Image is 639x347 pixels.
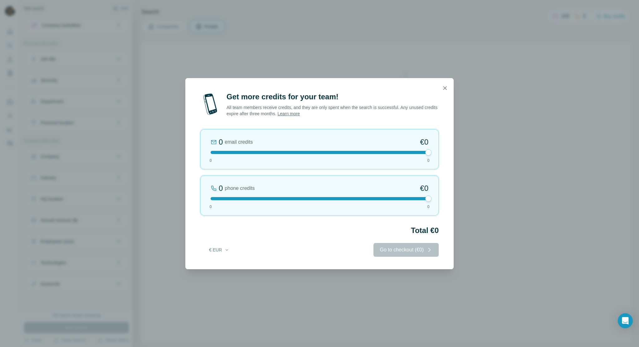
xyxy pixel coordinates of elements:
span: 0 [427,158,430,163]
span: phone credits [225,185,255,192]
span: email credits [225,138,253,146]
img: mobile-phone [200,92,220,117]
div: 0 [219,183,223,193]
div: 0 [219,137,223,147]
div: Open Intercom Messenger [618,313,633,328]
span: €0 [420,137,428,147]
button: € EUR [205,244,234,255]
a: Learn more [277,111,300,116]
h2: Total €0 [200,226,439,235]
p: All team members receive credits, and they are only spent when the search is successful. Any unus... [227,104,439,117]
span: 0 [210,158,212,163]
span: €0 [420,183,428,193]
span: 0 [210,204,212,210]
span: 0 [427,204,430,210]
